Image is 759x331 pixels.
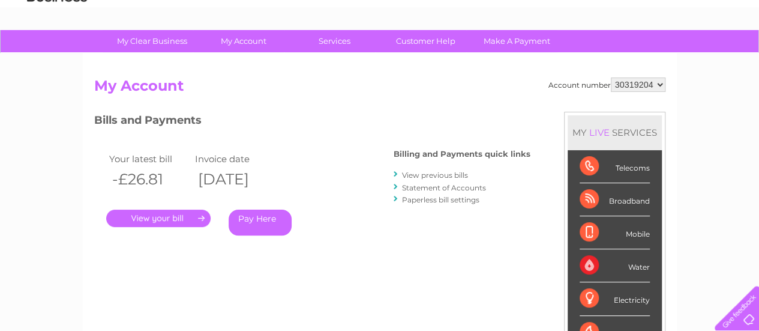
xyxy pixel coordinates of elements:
th: -£26.81 [106,167,193,192]
div: Electricity [580,282,650,315]
td: Invoice date [192,151,278,167]
a: Water [548,51,571,60]
a: Contact [679,51,709,60]
div: Telecoms [580,150,650,183]
th: [DATE] [192,167,278,192]
a: Make A Payment [467,30,566,52]
div: Water [580,249,650,282]
div: Mobile [580,216,650,249]
div: Clear Business is a trading name of Verastar Limited (registered in [GEOGRAPHIC_DATA] No. 3667643... [97,7,664,58]
img: logo.png [26,31,88,68]
div: LIVE [587,127,612,138]
a: Services [285,30,384,52]
a: View previous bills [402,171,468,180]
a: Pay Here [229,210,292,235]
a: Blog [655,51,672,60]
a: My Account [194,30,293,52]
a: Paperless bill settings [402,195,479,204]
h2: My Account [94,77,665,100]
h4: Billing and Payments quick links [394,150,530,159]
h3: Bills and Payments [94,112,530,133]
a: Log out [719,51,748,60]
a: Telecoms [611,51,647,60]
td: Your latest bill [106,151,193,167]
div: Broadband [580,183,650,216]
a: My Clear Business [103,30,202,52]
a: Customer Help [376,30,475,52]
div: MY SERVICES [568,115,662,150]
a: Statement of Accounts [402,183,486,192]
a: . [106,210,211,227]
a: Energy [578,51,604,60]
div: Account number [548,77,665,92]
a: 0333 014 3131 [533,6,616,21]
